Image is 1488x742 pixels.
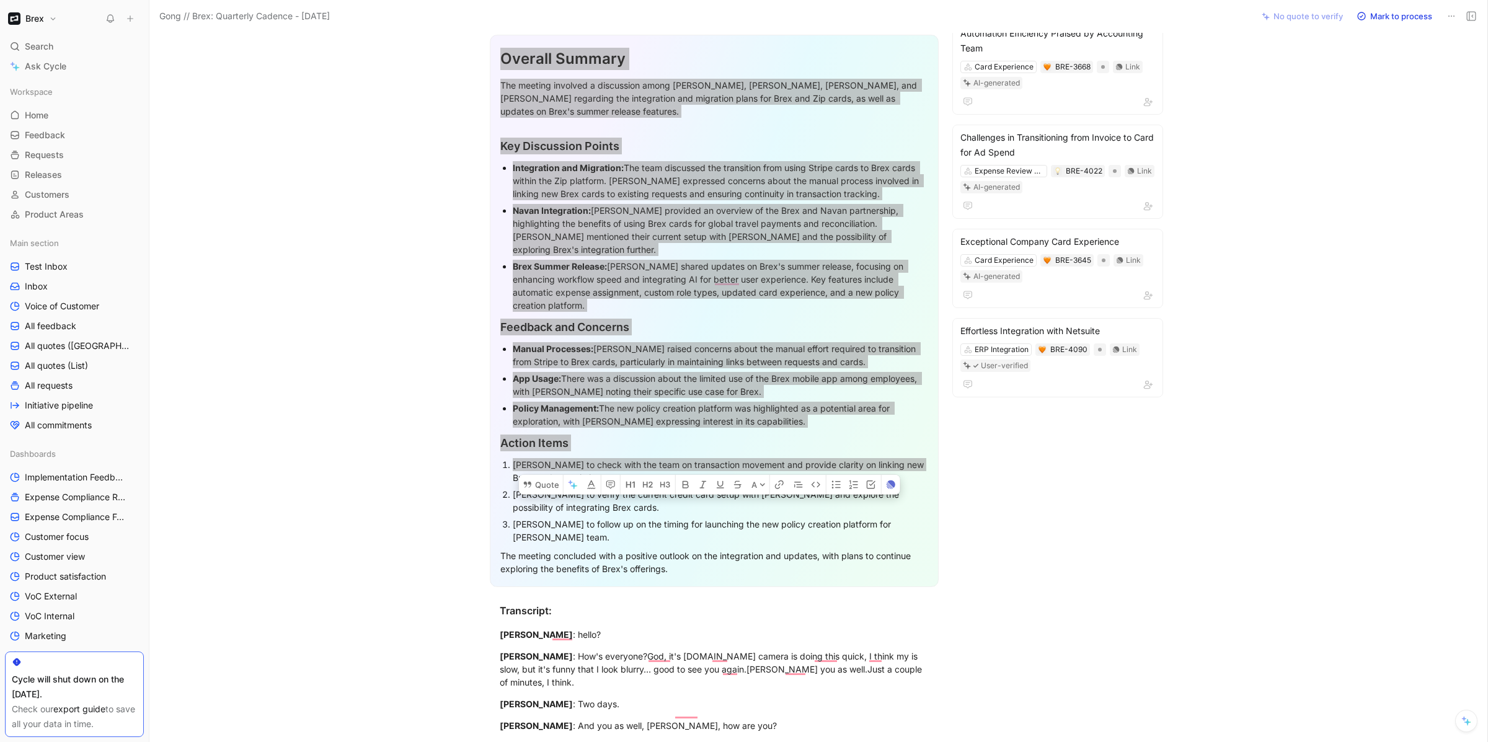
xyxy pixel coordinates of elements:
span: All commitments [25,419,92,431]
div: [PERSON_NAME] to verify the current credit card setup with [PERSON_NAME] and explore the possibil... [513,488,928,514]
a: Requests [5,146,144,164]
div: : How's everyone?God, it's [DOMAIN_NAME] camera is doing this quick, I think my is slow, but it's... [500,650,929,689]
mark: [PERSON_NAME] [500,651,573,661]
a: Releases [5,166,144,184]
div: Main section [5,234,144,252]
div: AI-generated [973,77,1020,89]
img: 🧡 [1043,63,1051,71]
img: Brex [8,12,20,25]
span: Workspace [10,86,53,98]
span: Expense Compliance Feedback [25,511,129,523]
div: The team discussed the transition from using Stripe cards to Brex cards within the Zip platform. ... [513,161,928,200]
a: Initiative pipeline [5,396,144,415]
div: AI-generated [973,270,1020,283]
div: Key Discussion Points [500,138,928,154]
a: Customer focus [5,528,144,546]
span: All requests [25,379,73,392]
div: Overall Summary [500,48,928,70]
span: Implementation Feedback [25,471,127,484]
strong: Navan Integration: [513,205,591,216]
strong: Policy Management: [513,403,599,413]
div: DashboardsImplementation FeedbackExpense Compliance RequestsExpense Compliance FeedbackCustomer f... [5,444,144,665]
div: 🧡 [1043,256,1052,265]
div: Action Items [500,435,928,451]
div: Check our to save all your data in time. [12,702,137,731]
div: [PERSON_NAME] to follow up on the timing for launching the new policy creation platform for [PERS... [513,518,928,544]
span: Ask Cycle [25,59,66,74]
a: Segment view [5,647,144,665]
h1: Brex [25,13,44,24]
span: Segment view [25,650,82,662]
span: Dashboards [10,448,56,460]
div: Search [5,37,144,56]
div: Dashboards [5,444,144,463]
div: Automation Efficiency Praised by Accounting Team [960,26,1155,56]
button: A [748,474,769,494]
div: BRE-4090 [1050,343,1087,356]
div: ERP Integration [975,343,1029,356]
div: BRE-3668 [1055,61,1091,73]
button: No quote to verify [1256,7,1348,25]
div: The meeting involved a discussion among [PERSON_NAME], [PERSON_NAME], [PERSON_NAME], and [PERSON_... [500,79,928,118]
div: Card Experience [975,254,1034,267]
div: AI-generated [973,181,1020,193]
div: : Two days. [500,697,929,710]
div: Transcript: [500,603,929,618]
div: [PERSON_NAME] to check with the team on transaction movement and provide clarity on linking new B... [513,458,928,484]
span: Releases [25,169,62,181]
span: All quotes (List) [25,360,88,372]
span: Customer focus [25,531,89,543]
button: 💡 [1053,167,1062,175]
button: 🧡 [1038,345,1047,354]
a: All quotes (List) [5,356,144,375]
span: Gong // Brex: Quarterly Cadence - [DATE] [159,9,330,24]
a: All feedback [5,317,144,335]
div: Cycle will shut down on the [DATE]. [12,672,137,702]
a: Expense Compliance Requests [5,488,144,506]
div: BRE-3645 [1055,254,1091,267]
span: Test Inbox [25,260,68,273]
strong: Integration and Migration: [513,162,624,173]
div: Card Experience [975,61,1034,73]
a: Ask Cycle [5,57,144,76]
div: There was a discussion about the limited use of the Brex mobile app among employees, with [PERSON... [513,372,928,398]
div: Exceptional Company Card Experience [960,234,1155,249]
a: export guide [53,704,105,714]
div: Main sectionTest InboxInboxVoice of CustomerAll feedbackAll quotes ([GEOGRAPHIC_DATA])All quotes ... [5,234,144,435]
mark: [PERSON_NAME] [500,720,573,731]
div: Link [1126,254,1141,267]
a: Implementation Feedback [5,468,144,487]
mark: [PERSON_NAME] [500,699,573,709]
a: VoC Internal [5,607,144,625]
div: Challenges in Transitioning from Invoice to Card for Ad Spend [960,130,1155,160]
div: Effortless Integration with Netsuite [960,324,1155,338]
a: VoC External [5,587,144,606]
button: 🧡 [1043,63,1052,71]
img: 💡 [1054,167,1061,175]
span: Inbox [25,280,48,293]
a: Product satisfaction [5,567,144,586]
span: All quotes ([GEOGRAPHIC_DATA]) [25,340,130,352]
span: VoC External [25,590,77,603]
div: Feedback and Concerns [500,319,928,335]
span: Expense Compliance Requests [25,491,128,503]
strong: Brex Summer Release: [513,261,607,272]
span: Requests [25,149,64,161]
strong: App Usage: [513,373,561,384]
a: All requests [5,376,144,395]
div: The new policy creation platform was highlighted as a potential area for exploration, with [PERSO... [513,402,928,428]
a: Expense Compliance Feedback [5,508,144,526]
div: The meeting concluded with a positive outlook on the integration and updates, with plans to conti... [500,549,928,575]
button: BrexBrex [5,10,60,27]
button: Quote [519,474,563,494]
span: Main section [10,237,59,249]
span: Customers [25,188,69,201]
div: [PERSON_NAME] provided an overview of the Brex and Navan partnership, highlighting the benefits o... [513,204,928,256]
div: Link [1137,165,1152,177]
a: Home [5,106,144,125]
div: [PERSON_NAME] shared updates on Brex's summer release, focusing on enhancing workflow speed and i... [513,260,928,312]
mark: [PERSON_NAME] [500,629,573,640]
span: Voice of Customer [25,300,99,312]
